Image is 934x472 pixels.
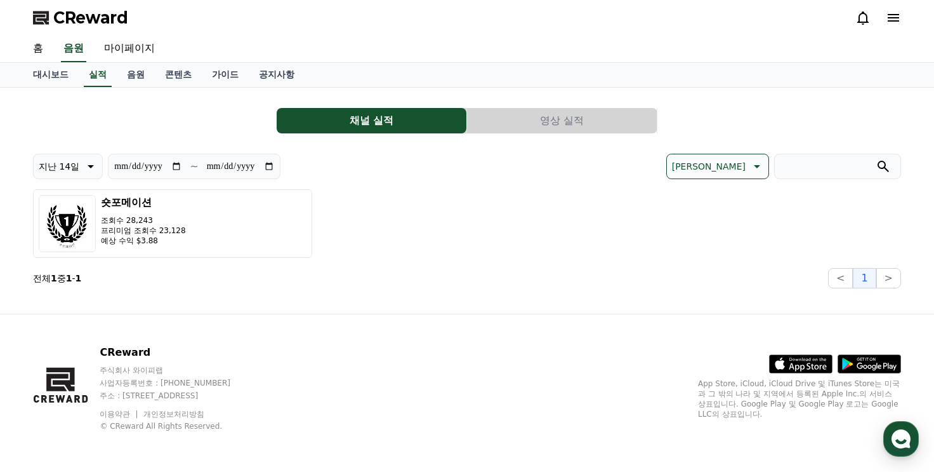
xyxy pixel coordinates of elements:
[84,63,112,87] a: 실적
[100,421,254,431] p: © CReward All Rights Reserved.
[101,195,186,210] h3: 숏포메이션
[39,195,96,252] img: 숏포메이션
[100,410,140,419] a: 이용약관
[101,236,186,246] p: 예상 수익 $3.88
[876,268,901,288] button: >
[100,365,254,375] p: 주식회사 와이피랩
[853,268,876,288] button: 1
[33,8,128,28] a: CReward
[51,273,57,283] strong: 1
[190,159,198,174] p: ~
[828,268,853,288] button: <
[53,8,128,28] span: CReward
[100,378,254,388] p: 사업자등록번호 : [PHONE_NUMBER]
[117,63,155,87] a: 음원
[155,63,202,87] a: 콘텐츠
[467,108,657,133] button: 영상 실적
[33,272,81,285] p: 전체 중 -
[100,345,254,360] p: CReward
[249,63,305,87] a: 공지사항
[202,63,249,87] a: 가이드
[666,154,769,179] button: [PERSON_NAME]
[23,36,53,62] a: 홈
[94,36,165,62] a: 마이페이지
[39,158,79,175] p: 지난 14일
[33,154,103,179] button: 지난 14일
[672,158,746,175] p: [PERSON_NAME]
[66,273,72,283] strong: 1
[61,36,86,62] a: 음원
[76,273,82,283] strong: 1
[100,391,254,401] p: 주소 : [STREET_ADDRESS]
[33,189,312,258] button: 숏포메이션 조회수 28,243 프리미엄 조회수 23,128 예상 수익 $3.88
[467,108,657,133] a: 영상 실적
[143,410,204,419] a: 개인정보처리방침
[101,226,186,236] p: 프리미엄 조회수 23,128
[101,215,186,226] p: 조회수 28,243
[23,63,79,87] a: 대시보드
[277,108,466,133] button: 채널 실적
[698,379,901,419] p: App Store, iCloud, iCloud Drive 및 iTunes Store는 미국과 그 밖의 나라 및 지역에서 등록된 Apple Inc.의 서비스 상표입니다. Goo...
